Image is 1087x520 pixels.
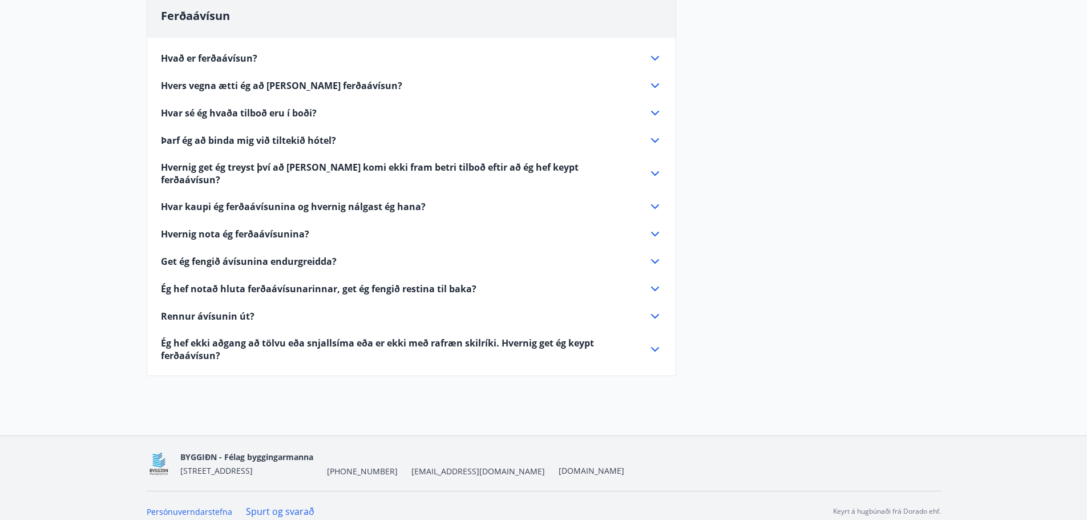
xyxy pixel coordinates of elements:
a: [DOMAIN_NAME] [559,465,624,476]
span: Ferðaávísun [161,8,230,23]
p: Keyrt á hugbúnaði frá Dorado ehf. [833,506,941,517]
span: Þarf ég að binda mig við tiltekið hótel? [161,134,336,147]
span: BYGGIÐN - Félag byggingarmanna [180,452,313,462]
span: [EMAIL_ADDRESS][DOMAIN_NAME] [411,466,545,477]
span: Hvað er ferðaávísun? [161,52,257,65]
div: Get ég fengið ávísunina endurgreidda? [161,255,662,268]
div: Hvers vegna ætti ég að [PERSON_NAME] ferðaávísun? [161,79,662,92]
span: Hvers vegna ætti ég að [PERSON_NAME] ferðaávísun? [161,79,402,92]
span: Hvernig get ég treyst því að [PERSON_NAME] komi ekki fram betri tilboð eftir að ég hef keypt ferð... [161,161,635,186]
span: Ég hef notað hluta ferðaávísunarinnar, get ég fengið restina til baka? [161,283,476,295]
div: Hvar sé ég hvaða tilboð eru í boði? [161,106,662,120]
div: Ég hef notað hluta ferðaávísunarinnar, get ég fengið restina til baka? [161,282,662,296]
div: Hvað er ferðaávísun? [161,51,662,65]
a: Persónuverndarstefna [147,506,232,517]
span: Get ég fengið ávísunina endurgreidda? [161,255,337,268]
div: Hvernig get ég treyst því að [PERSON_NAME] komi ekki fram betri tilboð eftir að ég hef keypt ferð... [161,161,662,186]
span: Ég hef ekki aðgang að tölvu eða snjallsíma eða er ekki með rafræn skilríki. Hvernig get ég keypt ... [161,337,635,362]
div: Hvernig nota ég ferðaávísunina? [161,227,662,241]
span: Hvar kaupi ég ferðaávísunina og hvernig nálgast ég hana? [161,200,426,213]
div: Hvar kaupi ég ferðaávísunina og hvernig nálgast ég hana? [161,200,662,213]
a: Spurt og svarað [246,505,314,518]
span: Hvernig nota ég ferðaávísunina? [161,228,309,240]
img: BKlGVmlTW1Qrz68WFGMFQUcXHWdQd7yePWMkvn3i.png [147,452,171,476]
div: Þarf ég að binda mig við tiltekið hótel? [161,134,662,147]
span: Hvar sé ég hvaða tilboð eru í boði? [161,107,317,119]
div: Ég hef ekki aðgang að tölvu eða snjallsíma eða er ekki með rafræn skilríki. Hvernig get ég keypt ... [161,337,662,362]
span: [STREET_ADDRESS] [180,465,253,476]
span: Rennur ávísunin út? [161,310,254,323]
span: [PHONE_NUMBER] [327,466,398,477]
div: Rennur ávísunin út? [161,309,662,323]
